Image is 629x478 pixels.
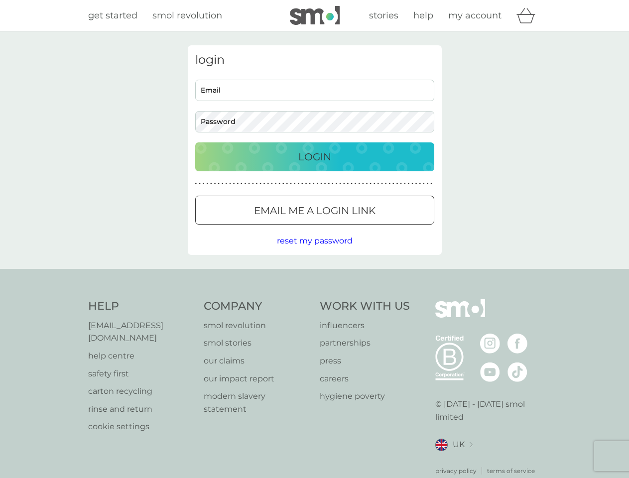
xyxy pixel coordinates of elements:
[419,181,421,186] p: ●
[195,142,434,171] button: Login
[377,181,379,186] p: ●
[204,355,310,367] a: our claims
[88,350,194,362] a: help centre
[290,6,340,25] img: smol
[435,398,541,423] p: © [DATE] - [DATE] smol limited
[362,181,364,186] p: ●
[88,10,137,21] span: get started
[336,181,338,186] p: ●
[480,362,500,382] img: visit the smol Youtube page
[204,390,310,415] a: modern slavery statement
[396,181,398,186] p: ●
[241,181,243,186] p: ●
[320,319,410,332] a: influencers
[88,367,194,380] a: safety first
[453,438,465,451] span: UK
[88,385,194,398] a: carton recycling
[294,181,296,186] p: ●
[313,181,315,186] p: ●
[267,181,269,186] p: ●
[199,181,201,186] p: ●
[277,235,353,247] button: reset my password
[435,466,477,476] a: privacy policy
[275,181,277,186] p: ●
[320,372,410,385] p: careers
[203,181,205,186] p: ●
[88,420,194,433] a: cookie settings
[388,181,390,186] p: ●
[413,10,433,21] span: help
[427,181,429,186] p: ●
[320,181,322,186] p: ●
[370,181,372,186] p: ●
[254,203,376,219] p: Email me a login link
[411,181,413,186] p: ●
[343,181,345,186] p: ●
[195,196,434,225] button: Email me a login link
[88,299,194,314] h4: Help
[320,299,410,314] h4: Work With Us
[317,181,319,186] p: ●
[332,181,334,186] p: ●
[88,319,194,345] p: [EMAIL_ADDRESS][DOMAIN_NAME]
[206,181,208,186] p: ●
[282,181,284,186] p: ●
[507,334,527,354] img: visit the smol Facebook page
[470,442,473,448] img: select a new location
[298,149,331,165] p: Login
[218,181,220,186] p: ●
[320,390,410,403] p: hygiene poverty
[214,181,216,186] p: ●
[381,181,383,186] p: ●
[320,355,410,367] a: press
[237,181,239,186] p: ●
[385,181,387,186] p: ●
[259,181,261,186] p: ●
[204,319,310,332] a: smol revolution
[305,181,307,186] p: ●
[271,181,273,186] p: ●
[480,334,500,354] img: visit the smol Instagram page
[358,181,360,186] p: ●
[297,181,299,186] p: ●
[309,181,311,186] p: ●
[290,181,292,186] p: ●
[328,181,330,186] p: ●
[404,181,406,186] p: ●
[204,299,310,314] h4: Company
[278,181,280,186] p: ●
[204,372,310,385] a: our impact report
[400,181,402,186] p: ●
[88,403,194,416] a: rinse and return
[152,10,222,21] span: smol revolution
[487,466,535,476] a: terms of service
[415,181,417,186] p: ●
[435,439,448,451] img: UK flag
[366,181,368,186] p: ●
[320,337,410,350] a: partnerships
[256,181,258,186] p: ●
[248,181,250,186] p: ●
[392,181,394,186] p: ●
[369,8,398,23] a: stories
[263,181,265,186] p: ●
[339,181,341,186] p: ●
[204,337,310,350] a: smol stories
[226,181,228,186] p: ●
[507,362,527,382] img: visit the smol Tiktok page
[277,236,353,245] span: reset my password
[88,8,137,23] a: get started
[195,181,197,186] p: ●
